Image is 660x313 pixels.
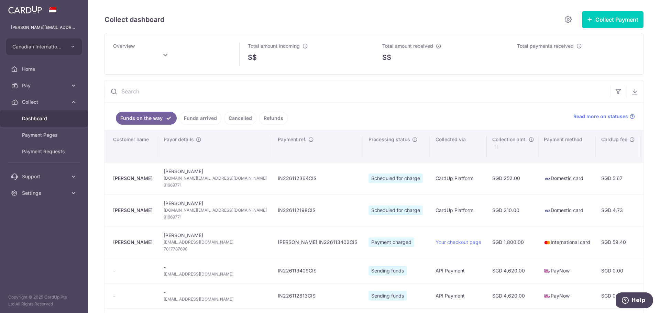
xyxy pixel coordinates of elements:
td: SGD 1,800.00 [487,226,538,258]
span: Total amount incoming [248,43,300,49]
span: CardUp fee [601,136,627,143]
span: Pay [22,82,67,89]
th: Customer name [105,131,158,162]
input: Search [105,80,610,102]
span: Payor details [164,136,194,143]
th: Collection amt. : activate to sort column ascending [487,131,538,162]
td: SGD 252.00 [487,162,538,194]
td: SGD 0.00 [596,283,640,308]
span: Payment charged [368,237,414,247]
span: Payment Pages [22,132,67,138]
span: [EMAIL_ADDRESS][DOMAIN_NAME] [164,239,267,246]
td: - [158,258,272,283]
td: - [158,283,272,308]
td: [PERSON_NAME] [158,226,272,258]
th: Payment ref. [272,131,363,162]
td: SGD 4.73 [596,194,640,226]
span: [EMAIL_ADDRESS][DOMAIN_NAME] [164,296,267,303]
img: visa-sm-192604c4577d2d35970c8ed26b86981c2741ebd56154ab54ad91a526f0f24972.png [544,175,551,182]
span: Settings [22,190,67,197]
span: Help [15,5,30,11]
th: CardUp fee [596,131,640,162]
span: S$ [248,52,257,63]
td: CardUp Platform [430,162,487,194]
a: Cancelled [224,112,256,125]
td: SGD 4,620.00 [487,283,538,308]
span: Support [22,173,67,180]
td: [PERSON_NAME] IN226113402CIS [272,226,363,258]
div: [PERSON_NAME] [113,207,153,214]
td: [PERSON_NAME] [158,194,272,226]
span: 91969771 [164,182,267,189]
a: Read more on statuses [573,113,635,120]
td: Domestic card [538,162,596,194]
iframe: Opens a widget where you can find more information [616,292,653,310]
td: IN226113409CIS [272,258,363,283]
span: Total payments received [517,43,574,49]
td: API Payment [430,283,487,308]
img: paynow-md-4fe65508ce96feda548756c5ee0e473c78d4820b8ea51387c6e4ad89e58a5e61.png [544,293,551,300]
td: SGD 210.00 [487,194,538,226]
span: Payment ref. [278,136,306,143]
img: mastercard-sm-87a3fd1e0bddd137fecb07648320f44c262e2538e7db6024463105ddbc961eb2.png [544,239,551,246]
td: SGD 0.00 [596,258,640,283]
div: [PERSON_NAME] [113,175,153,182]
td: SGD 59.40 [596,226,640,258]
a: Funds arrived [179,112,221,125]
div: - [113,292,153,299]
span: S$ [382,52,391,63]
span: Overview [113,43,135,49]
a: Your checkout page [436,239,481,245]
span: Dashboard [22,115,67,122]
h5: Collect dashboard [104,14,164,25]
span: [DOMAIN_NAME][EMAIL_ADDRESS][DOMAIN_NAME] [164,207,267,214]
img: paynow-md-4fe65508ce96feda548756c5ee0e473c78d4820b8ea51387c6e4ad89e58a5e61.png [544,268,551,275]
span: Sending funds [368,266,407,276]
th: Payor details [158,131,272,162]
th: Collected via [430,131,487,162]
td: SGD 5.67 [596,162,640,194]
span: Total amount received [382,43,433,49]
span: Processing status [368,136,410,143]
span: Collection amt. [492,136,527,143]
td: PayNow [538,258,596,283]
td: IN226112198CIS [272,194,363,226]
td: API Payment [430,258,487,283]
td: CardUp Platform [430,194,487,226]
img: visa-sm-192604c4577d2d35970c8ed26b86981c2741ebd56154ab54ad91a526f0f24972.png [544,207,551,214]
a: Funds on the way [116,112,177,125]
span: Collect [22,99,67,105]
span: Payment Requests [22,148,67,155]
span: Scheduled for charge [368,205,423,215]
td: IN226112813CIS [272,283,363,308]
span: Scheduled for charge [368,174,423,183]
span: Home [22,66,67,72]
button: Collect Payment [582,11,643,28]
span: [EMAIL_ADDRESS][DOMAIN_NAME] [164,271,267,278]
td: SGD 4,620.00 [487,258,538,283]
div: - [113,267,153,274]
span: 91969771 [164,214,267,221]
button: Canadian International School Pte Ltd [6,38,82,55]
td: Domestic card [538,194,596,226]
td: [PERSON_NAME] [158,162,272,194]
span: Canadian International School Pte Ltd [12,43,63,50]
span: Sending funds [368,291,407,301]
p: [PERSON_NAME][EMAIL_ADDRESS][PERSON_NAME][DOMAIN_NAME] [11,24,77,31]
td: PayNow [538,283,596,308]
th: Payment method [538,131,596,162]
span: [DOMAIN_NAME][EMAIL_ADDRESS][DOMAIN_NAME] [164,175,267,182]
td: International card [538,226,596,258]
a: Refunds [259,112,288,125]
span: Read more on statuses [573,113,628,120]
div: [PERSON_NAME] [113,239,153,246]
img: CardUp [8,5,42,14]
th: Processing status [363,131,430,162]
span: 7017787698 [164,246,267,253]
td: IN226112364CIS [272,162,363,194]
